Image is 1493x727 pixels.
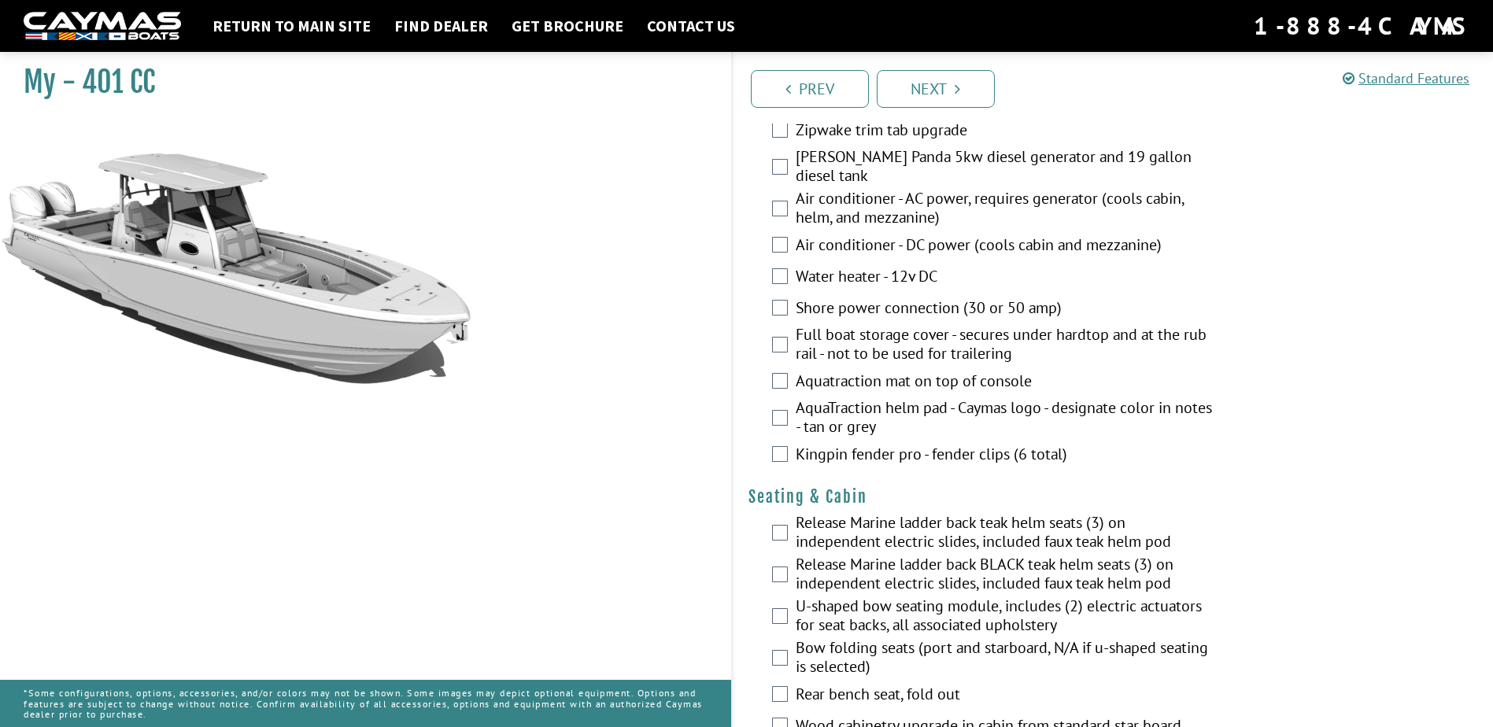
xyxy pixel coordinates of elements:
a: Prev [751,70,869,108]
label: Full boat storage cover - secures under hardtop and at the rub rail - not to be used for trailering [796,325,1214,367]
label: Water heater - 12v DC [796,267,1214,290]
label: Zipwake trim tab upgrade [796,120,1214,143]
a: Return to main site [205,16,379,36]
label: Bow folding seats (port and starboard, N/A if u-shaped seating is selected) [796,638,1214,680]
h4: Seating & Cabin [748,487,1478,507]
label: Kingpin fender pro - fender clips (6 total) [796,445,1214,467]
a: Next [877,70,995,108]
img: white-logo-c9c8dbefe5ff5ceceb0f0178aa75bf4bb51f6bca0971e226c86eb53dfe498488.png [24,12,181,41]
a: Standard Features [1343,69,1469,87]
a: Get Brochure [504,16,631,36]
label: Air conditioner - AC power, requires generator (cools cabin, helm, and mezzanine) [796,189,1214,231]
label: AquaTraction helm pad - Caymas logo - designate color in notes - tan or grey [796,398,1214,440]
label: Shore power connection (30 or 50 amp) [796,298,1214,321]
label: U-shaped bow seating module, includes (2) electric actuators for seat backs, all associated uphol... [796,596,1214,638]
label: [PERSON_NAME] Panda 5kw diesel generator and 19 gallon diesel tank [796,147,1214,189]
label: Aquatraction mat on top of console [796,371,1214,394]
div: 1-888-4CAYMAS [1254,9,1469,43]
a: Find Dealer [386,16,496,36]
label: Rear bench seat, fold out [796,685,1214,707]
a: Contact Us [639,16,743,36]
label: Air conditioner - DC power (cools cabin and mezzanine) [796,235,1214,258]
h1: My - 401 CC [24,65,692,100]
p: *Some configurations, options, accessories, and/or colors may not be shown. Some images may depic... [24,680,708,727]
label: Release Marine ladder back teak helm seats (3) on independent electric slides, included faux teak... [796,513,1214,555]
label: Release Marine ladder back BLACK teak helm seats (3) on independent electric slides, included fau... [796,555,1214,596]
